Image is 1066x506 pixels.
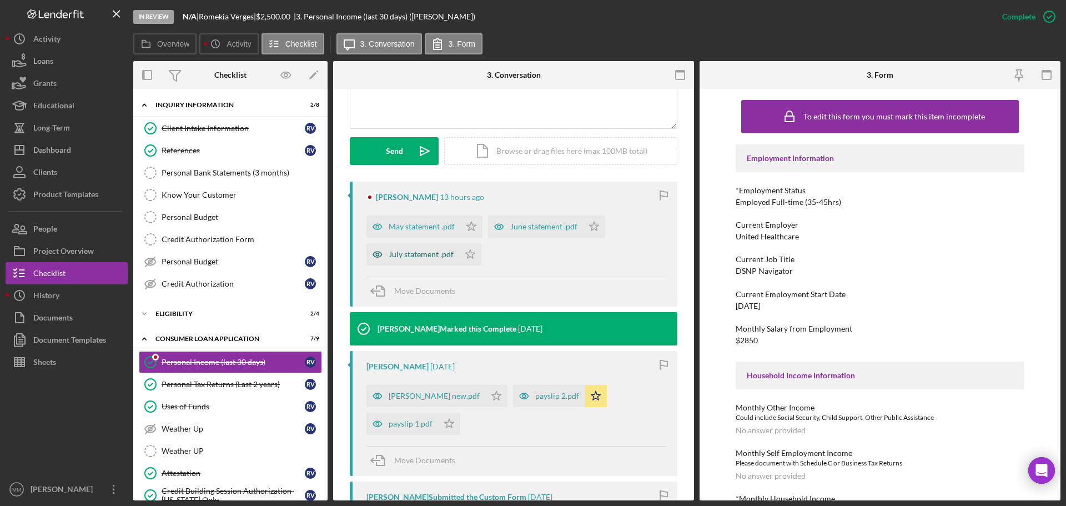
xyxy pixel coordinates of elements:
div: R V [305,278,316,289]
button: Documents [6,307,128,329]
div: Open Intercom Messenger [1028,457,1055,484]
div: | [183,12,199,21]
button: People [6,218,128,240]
a: Client Intake InformationRV [139,117,322,139]
div: In Review [133,10,174,24]
a: Know Your Customer [139,184,322,206]
a: Personal Bank Statements (3 months) [139,162,322,184]
div: [PERSON_NAME] [376,193,438,202]
button: 3. Conversation [336,33,422,54]
a: Credit AuthorizationRV [139,273,322,295]
div: Client Intake Information [162,124,305,133]
div: Uses of Funds [162,402,305,411]
div: Personal Tax Returns (Last 2 years) [162,380,305,389]
button: Overview [133,33,197,54]
div: 2 / 8 [299,102,319,108]
button: payslip 1.pdf [366,413,460,435]
time: 2025-08-12 21:30 [430,362,455,371]
div: *Monthly Household Income [736,494,1024,503]
div: *Employment Status [736,186,1024,195]
div: Monthly Self Employment Income [736,449,1024,458]
div: Document Templates [33,329,106,354]
div: Complete [1002,6,1035,28]
div: Sheets [33,351,56,376]
time: 2025-08-13 14:44 [518,324,542,333]
div: Project Overview [33,240,94,265]
button: Sheets [6,351,128,373]
button: July statement .pdf [366,243,481,265]
a: Weather UpRV [139,418,322,440]
button: June statement .pdf [488,216,605,238]
a: History [6,284,128,307]
div: R V [305,468,316,479]
button: Document Templates [6,329,128,351]
time: 2025-08-12 21:30 [528,493,552,502]
button: Long-Term [6,117,128,139]
div: To edit this form you must mark this item incomplete [803,112,985,121]
div: References [162,146,305,155]
a: Credit Authorization Form [139,228,322,251]
div: R V [305,490,316,501]
button: [PERSON_NAME] new.pdf [366,385,507,407]
div: [PERSON_NAME] new.pdf [389,392,480,400]
div: Send [386,137,403,165]
span: Move Documents [394,455,455,465]
div: Employment Information [747,154,1013,163]
button: Checklist [6,262,128,284]
div: [PERSON_NAME] [366,362,429,371]
label: Overview [157,39,189,48]
div: $2,500.00 [256,12,294,21]
button: MM[PERSON_NAME] [6,478,128,500]
div: June statement .pdf [510,222,577,231]
button: Complete [991,6,1060,28]
div: Romekia Verges | [199,12,256,21]
button: Project Overview [6,240,128,262]
div: Dashboard [33,139,71,164]
button: Checklist [262,33,324,54]
div: R V [305,401,316,412]
div: Activity [33,28,61,53]
span: Move Documents [394,286,455,295]
div: Know Your Customer [162,191,321,199]
div: 2 / 4 [299,310,319,317]
a: Personal Tax Returns (Last 2 years)RV [139,373,322,395]
div: [PERSON_NAME] [28,478,100,503]
button: Move Documents [366,447,466,474]
div: Please document with Schedule C or Business Tax Returns [736,458,1024,469]
div: Credit Authorization [162,279,305,288]
div: Could include Social Security, Child Support, Other Public Assistance [736,412,1024,423]
div: Current Employment Start Date [736,290,1024,299]
div: 3. Form [867,71,893,79]
time: 2025-08-15 01:31 [440,193,484,202]
div: Clients [33,161,57,186]
div: Checklist [33,262,66,287]
button: Activity [6,28,128,50]
button: Clients [6,161,128,183]
div: Household Income Information [747,371,1013,380]
button: Loans [6,50,128,72]
div: Current Job Title [736,255,1024,264]
div: Personal Budget [162,257,305,266]
div: Product Templates [33,183,98,208]
div: No answer provided [736,472,806,480]
button: 3. Form [425,33,482,54]
a: Uses of FundsRV [139,395,322,418]
button: Educational [6,94,128,117]
text: MM [12,487,21,493]
div: Personal Income (last 30 days) [162,358,305,367]
div: Consumer Loan Application [155,335,291,342]
div: R V [305,379,316,390]
div: Current Employer [736,221,1024,229]
button: Product Templates [6,183,128,206]
a: AttestationRV [139,462,322,484]
div: 7 / 9 [299,335,319,342]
